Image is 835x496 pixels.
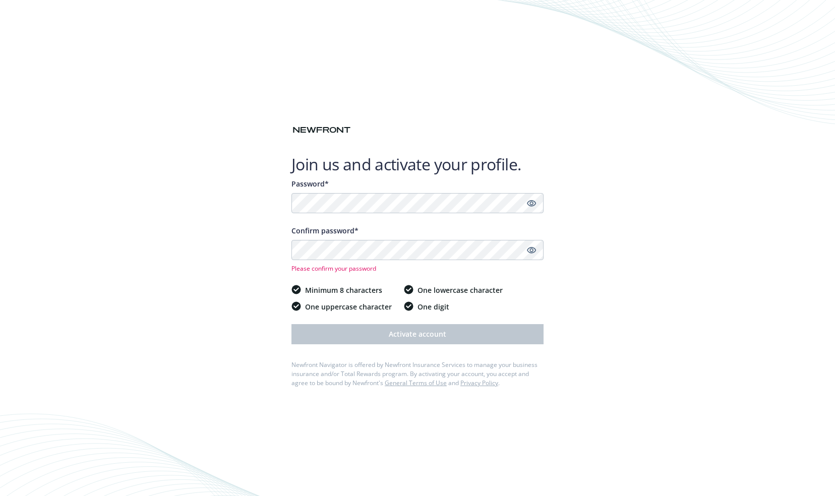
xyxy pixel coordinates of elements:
[291,179,329,189] span: Password*
[385,379,447,387] a: General Terms of Use
[291,154,544,174] h1: Join us and activate your profile.
[305,285,382,295] span: Minimum 8 characters
[525,197,538,209] a: Show password
[291,193,544,213] input: Enter a unique password...
[417,301,449,312] span: One digit
[460,379,498,387] a: Privacy Policy
[525,244,538,256] a: Show password
[291,360,544,388] div: Newfront Navigator is offered by Newfront Insurance Services to manage your business insurance an...
[305,301,392,312] span: One uppercase character
[291,226,359,235] span: Confirm password*
[417,285,503,295] span: One lowercase character
[389,329,446,339] span: Activate account
[291,240,544,260] input: Confirm your unique password...
[291,125,352,136] img: Newfront logo
[291,264,544,273] span: Please confirm your password
[291,324,544,344] button: Activate account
